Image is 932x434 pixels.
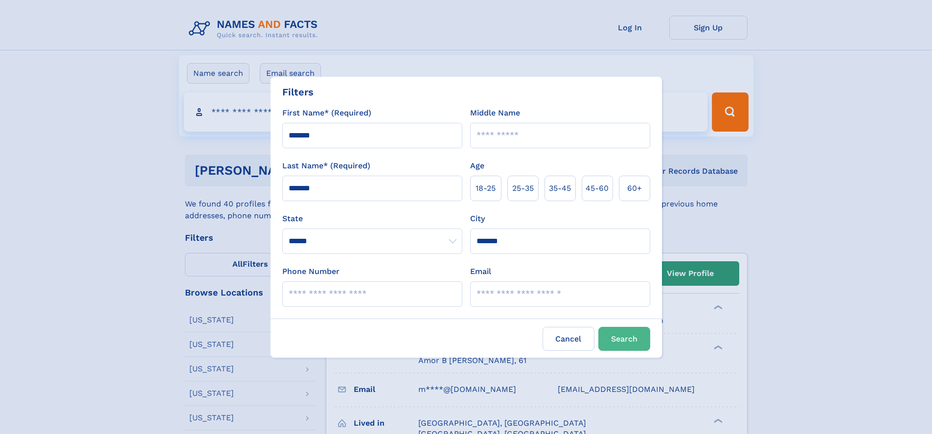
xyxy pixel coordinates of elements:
span: 35‑45 [549,183,571,194]
button: Search [598,327,650,351]
label: First Name* (Required) [282,107,371,119]
span: 60+ [627,183,642,194]
span: 25‑35 [512,183,534,194]
div: Filters [282,85,314,99]
label: Cancel [543,327,594,351]
label: State [282,213,462,225]
label: City [470,213,485,225]
label: Email [470,266,491,277]
label: Phone Number [282,266,340,277]
label: Last Name* (Required) [282,160,370,172]
span: 18‑25 [476,183,496,194]
label: Age [470,160,484,172]
span: 45‑60 [586,183,609,194]
label: Middle Name [470,107,520,119]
